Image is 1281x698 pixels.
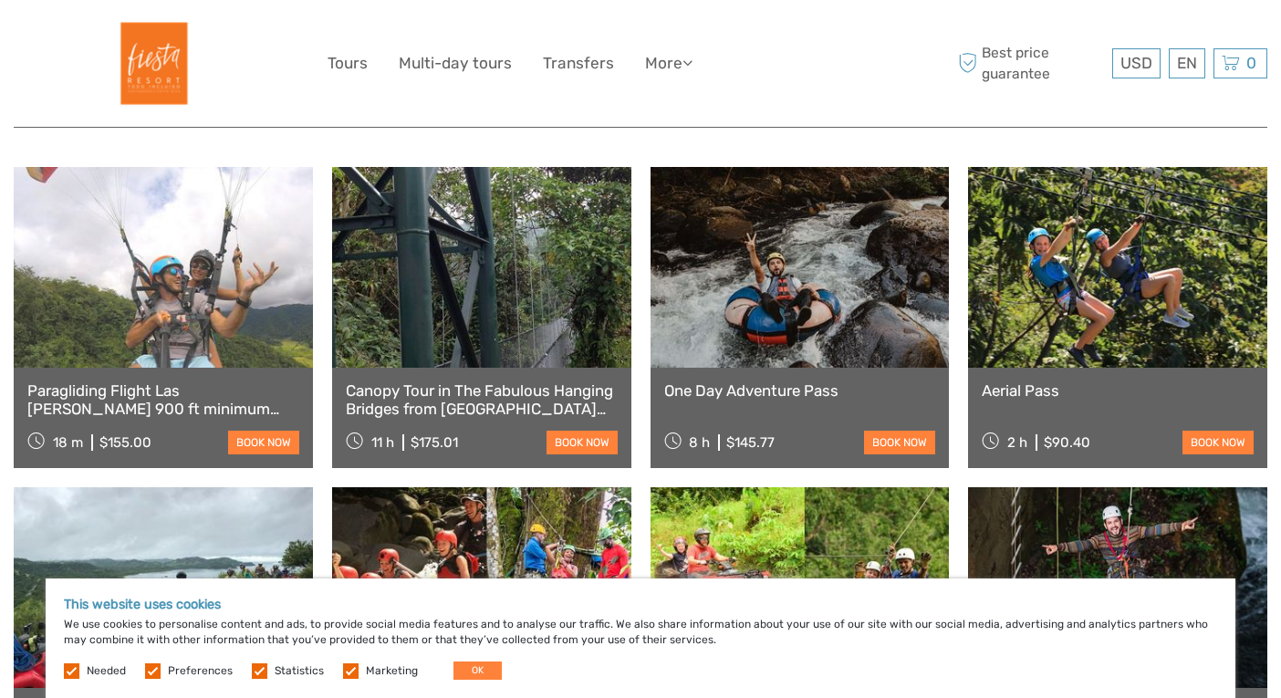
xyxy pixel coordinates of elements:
div: We use cookies to personalise content and ads, to provide social media features and to analyse ou... [46,578,1235,698]
label: Statistics [275,663,324,679]
span: 18 m [53,434,83,451]
span: Best price guarantee [954,43,1109,83]
span: USD [1120,54,1152,72]
a: Paragliding Flight Las [PERSON_NAME] 900 ft minimum guaranteed. [27,381,299,419]
span: 0 [1244,54,1259,72]
div: $145.77 [726,434,775,451]
a: book now [547,431,618,454]
div: $175.01 [411,434,458,451]
label: Marketing [366,663,418,679]
span: 8 h [689,434,710,451]
span: 11 h [371,434,394,451]
div: $155.00 [99,434,151,451]
button: Open LiveChat chat widget [210,28,232,50]
a: Aerial Pass [982,381,1254,400]
button: OK [453,662,502,680]
a: book now [864,431,935,454]
a: More [645,50,693,77]
a: book now [228,431,299,454]
span: 2 h [1007,434,1027,451]
a: Tours [328,50,368,77]
a: One Day Adventure Pass [664,381,936,400]
div: $90.40 [1044,434,1090,451]
h5: This website uses cookies [64,597,1217,612]
p: We're away right now. Please check back later! [26,32,206,47]
div: EN [1169,48,1205,78]
a: Multi-day tours [399,50,512,77]
label: Preferences [168,663,233,679]
a: Transfers [543,50,614,77]
img: Fiesta Resort [101,14,201,113]
label: Needed [87,663,126,679]
a: book now [1182,431,1254,454]
a: Canopy Tour in The Fabulous Hanging Bridges from [GEOGRAPHIC_DATA][PERSON_NAME] [346,381,618,419]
